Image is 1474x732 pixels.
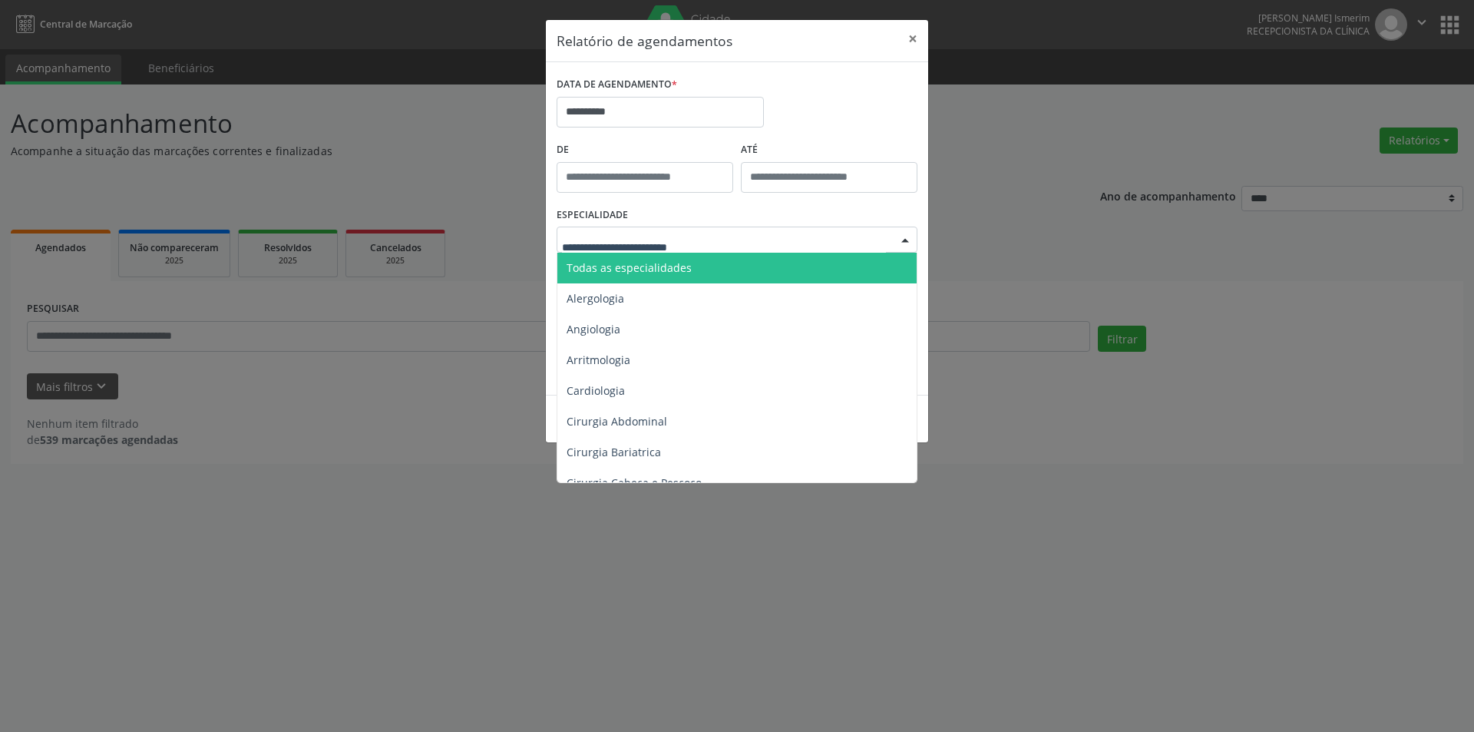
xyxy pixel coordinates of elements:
button: Close [897,20,928,58]
label: ESPECIALIDADE [557,204,628,227]
span: Cirurgia Cabeça e Pescoço [567,475,702,490]
span: Angiologia [567,322,620,336]
label: DATA DE AGENDAMENTO [557,73,677,97]
h5: Relatório de agendamentos [557,31,732,51]
span: Arritmologia [567,353,630,367]
span: Alergologia [567,291,624,306]
span: Cirurgia Bariatrica [567,445,661,459]
span: Cardiologia [567,383,625,398]
label: ATÉ [741,138,917,162]
span: Cirurgia Abdominal [567,414,667,429]
label: De [557,138,733,162]
span: Todas as especialidades [567,260,692,275]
